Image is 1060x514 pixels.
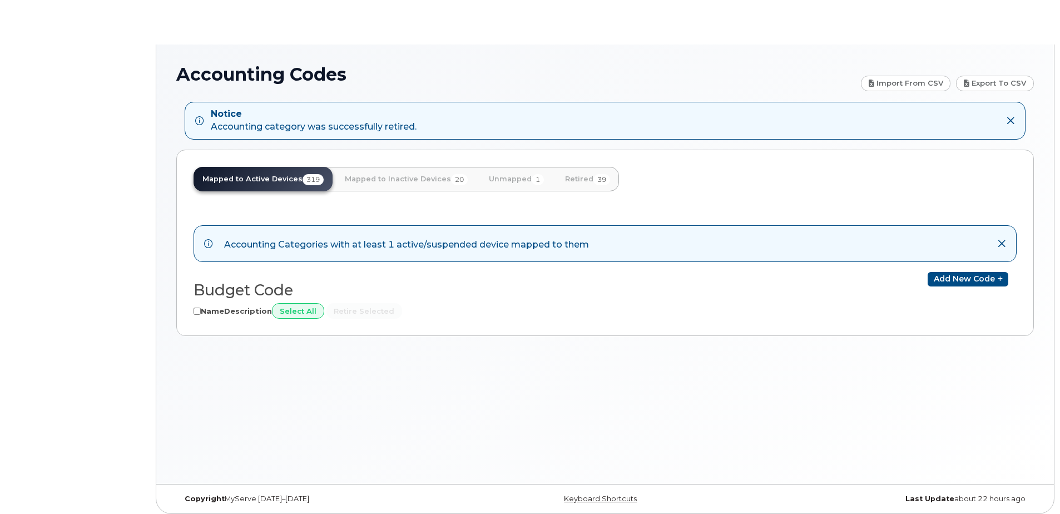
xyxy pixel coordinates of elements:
[336,167,477,191] a: Mapped to Inactive Devices
[956,76,1034,91] a: Export to CSV
[905,495,954,503] strong: Last Update
[532,174,544,185] span: 1
[194,282,596,299] h2: Budget Code
[201,303,224,319] th: Name
[593,174,610,185] span: 39
[556,167,619,191] a: Retired
[211,108,417,134] div: Accounting category was successfully retired.
[564,495,637,503] a: Keyboard Shortcuts
[176,495,462,503] div: MyServe [DATE]–[DATE]
[272,303,324,319] input: Select All
[928,272,1008,286] a: Add new code
[224,303,272,319] th: Description
[861,76,951,91] a: Import from CSV
[185,495,225,503] strong: Copyright
[480,167,553,191] a: Unmapped
[748,495,1034,503] div: about 22 hours ago
[303,174,324,185] span: 319
[194,167,333,191] a: Mapped to Active Devices
[176,65,855,84] h1: Accounting Codes
[451,174,468,185] span: 20
[211,108,417,121] strong: Notice
[224,236,589,251] div: Accounting Categories with at least 1 active/suspended device mapped to them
